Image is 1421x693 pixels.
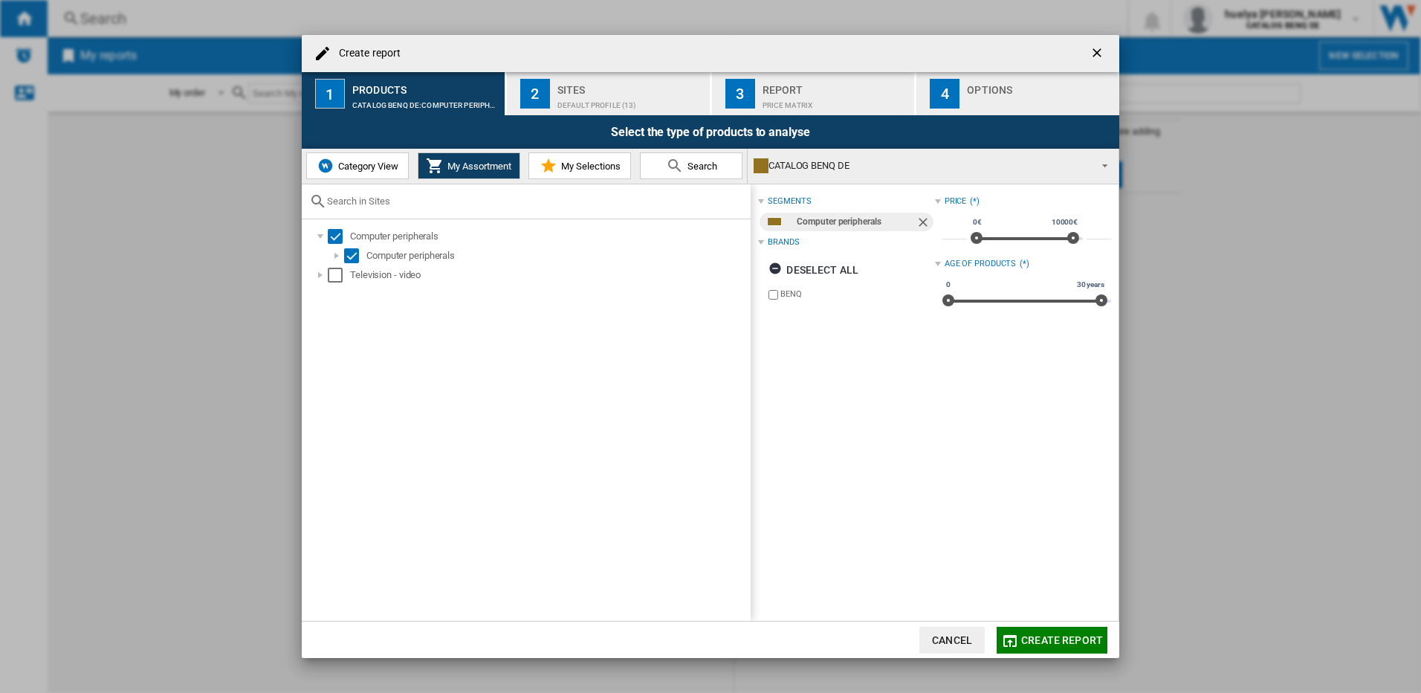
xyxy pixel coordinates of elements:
span: My Selections [557,161,621,172]
div: Computer peripherals [350,229,748,244]
button: Cancel [919,627,985,654]
div: Computer peripherals [797,213,915,231]
md-checkbox: Select [344,248,366,263]
span: 10000€ [1049,216,1080,228]
input: brand.name [768,290,778,300]
div: 4 [930,79,959,109]
span: My Assortment [444,161,511,172]
div: 2 [520,79,550,109]
button: 2 Sites Default profile (13) [507,72,711,115]
div: Brands [768,236,799,248]
input: Search in Sites [327,196,743,207]
ng-md-icon: Remove [916,215,933,233]
span: Create report [1021,634,1103,646]
button: My Assortment [418,152,520,179]
div: Computer peripherals [366,248,748,263]
h4: Create report [331,46,401,61]
div: Sites [557,78,704,94]
button: Create report [997,627,1107,654]
md-checkbox: Select [328,268,350,283]
button: Deselect all [764,257,863,283]
div: Report [763,78,909,94]
button: 4 Options [916,72,1119,115]
span: 0 [944,279,953,291]
div: Television - video [350,268,748,283]
img: wiser-icon-blue.png [317,157,334,175]
div: Deselect all [768,257,858,283]
div: Products [352,78,499,94]
div: Price Matrix [763,94,909,109]
button: getI18NText('BUTTONS.CLOSE_DIALOG') [1084,39,1113,68]
button: 1 Products CATALOG BENQ DE:Computer peripherals [302,72,506,115]
div: 1 [315,79,345,109]
div: CATALOG BENQ DE [754,155,1089,176]
button: Category View [306,152,409,179]
button: My Selections [528,152,631,179]
div: Default profile (13) [557,94,704,109]
div: 3 [725,79,755,109]
span: 30 years [1075,279,1107,291]
md-checkbox: Select [328,229,350,244]
div: Options [967,78,1113,94]
div: Price [945,196,967,207]
div: Select the type of products to analyse [302,115,1119,149]
div: Age of products [945,258,1017,270]
button: Search [640,152,742,179]
span: Category View [334,161,398,172]
button: 3 Report Price Matrix [712,72,916,115]
div: CATALOG BENQ DE:Computer peripherals [352,94,499,109]
div: segments [768,196,811,207]
label: BENQ [780,289,934,300]
span: Search [684,161,717,172]
ng-md-icon: getI18NText('BUTTONS.CLOSE_DIALOG') [1090,45,1107,63]
span: 0€ [971,216,984,228]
